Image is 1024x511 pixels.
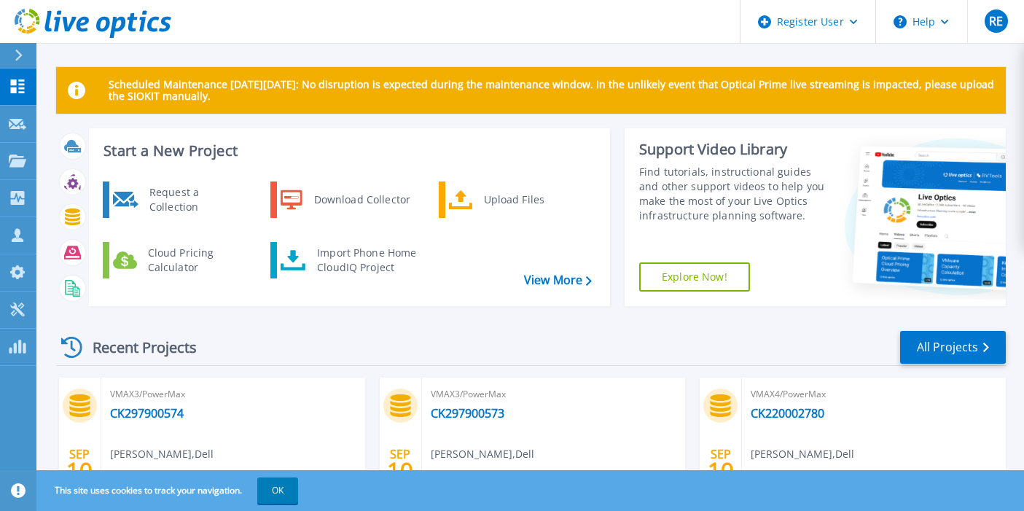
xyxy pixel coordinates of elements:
[142,185,249,214] div: Request a Collection
[431,386,677,402] span: VMAX3/PowerMax
[387,464,413,477] span: 10
[310,246,423,275] div: Import Phone Home CloudIQ Project
[900,331,1006,364] a: All Projects
[639,165,829,223] div: Find tutorials, instructional guides and other support videos to help you make the most of your L...
[708,464,734,477] span: 10
[257,477,298,504] button: OK
[751,386,997,402] span: VMAX4/PowerMax
[307,185,417,214] div: Download Collector
[751,406,824,421] a: CK220002780
[270,182,420,218] a: Download Collector
[66,464,93,477] span: 10
[386,444,414,497] div: SEP 2025
[109,79,994,102] p: Scheduled Maintenance [DATE][DATE]: No disruption is expected during the maintenance window. In t...
[707,444,735,497] div: SEP 2025
[103,242,252,278] a: Cloud Pricing Calculator
[103,143,591,159] h3: Start a New Project
[431,406,504,421] a: CK297900573
[56,329,216,365] div: Recent Projects
[40,477,298,504] span: This site uses cookies to track your navigation.
[989,15,1003,27] span: RE
[524,273,592,287] a: View More
[110,386,356,402] span: VMAX3/PowerMax
[103,182,252,218] a: Request a Collection
[110,446,214,462] span: [PERSON_NAME] , Dell
[141,246,249,275] div: Cloud Pricing Calculator
[639,262,750,292] a: Explore Now!
[751,446,854,462] span: [PERSON_NAME] , Dell
[110,406,184,421] a: CK297900574
[439,182,588,218] a: Upload Files
[639,140,829,159] div: Support Video Library
[431,446,534,462] span: [PERSON_NAME] , Dell
[477,185,585,214] div: Upload Files
[66,444,93,497] div: SEP 2025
